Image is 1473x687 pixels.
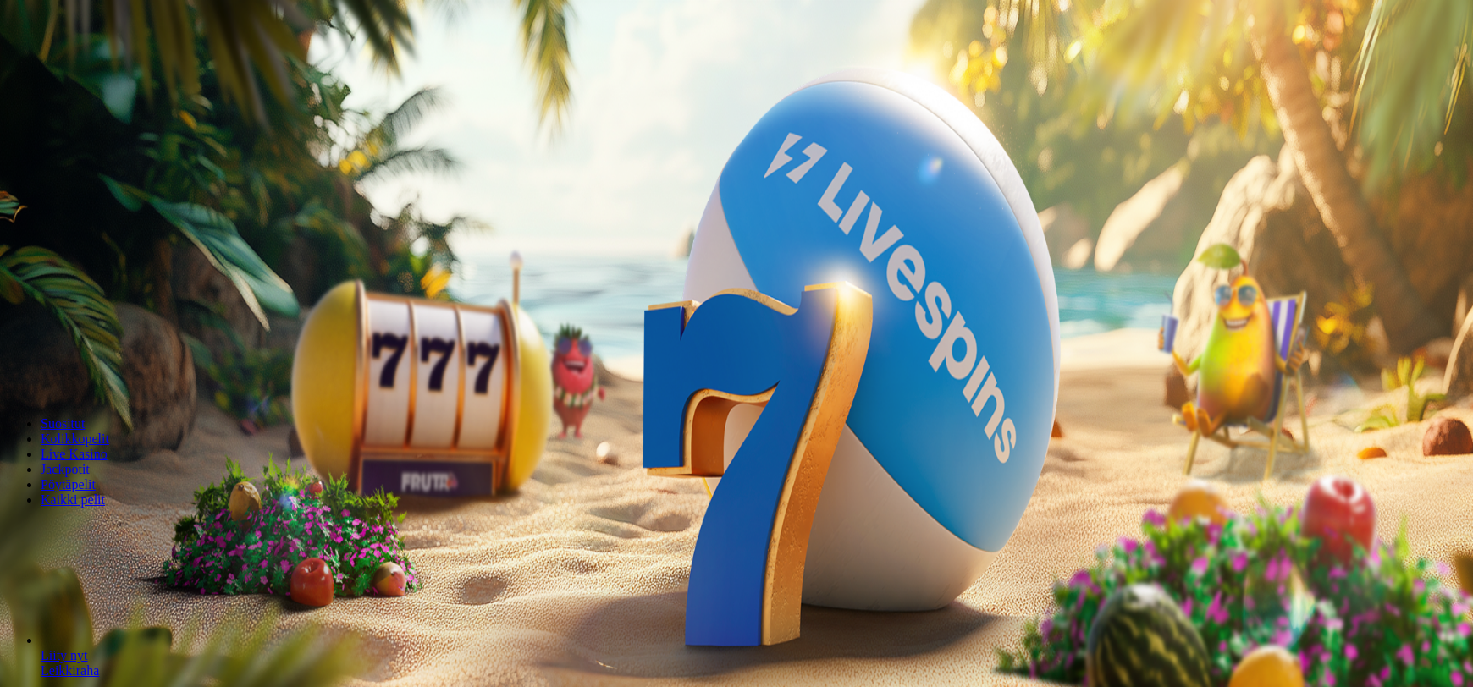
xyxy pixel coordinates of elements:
[41,462,90,476] a: Jackpotit
[41,648,88,662] a: Gates of Olympus Super Scatter
[41,648,88,662] span: Liity nyt
[41,447,108,461] a: Live Kasino
[41,492,105,507] a: Kaikki pelit
[41,416,85,431] a: Suositut
[41,477,96,492] a: Pöytäpelit
[41,663,99,678] a: Gates of Olympus Super Scatter
[41,431,109,446] a: Kolikkopelit
[7,387,1466,539] header: Lobby
[7,387,1466,508] nav: Lobby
